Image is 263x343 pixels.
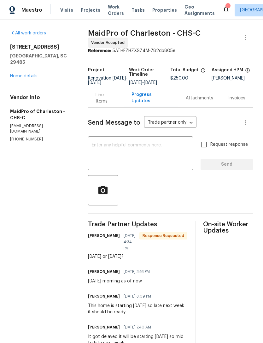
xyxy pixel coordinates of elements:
h5: Work Order Timeline [129,68,170,77]
span: Send Message to [88,120,140,126]
div: 5ATHEZHZXSZ4M-782cb805e [88,48,253,54]
div: [PERSON_NAME] [212,76,253,80]
span: Visits [60,7,73,13]
span: [DATE] 3:09 PM [124,293,151,299]
span: Trade Partner Updates [88,221,187,228]
span: [DATE] 7:40 AM [124,324,151,330]
span: Response Requested [140,233,187,239]
span: The hpm assigned to this work order. [245,68,250,76]
h2: [STREET_ADDRESS] [10,44,73,50]
h4: Vendor Info [10,94,73,101]
a: Home details [10,74,38,78]
span: [DATE] 3:16 PM [124,269,150,275]
div: Trade partner only [144,118,196,128]
p: [PHONE_NUMBER] [10,137,73,142]
span: $250.00 [170,76,188,80]
span: - [129,80,157,85]
span: Vendor Accepted [91,39,127,46]
span: [DATE] [88,80,101,85]
span: - [88,76,127,85]
span: [DATE] 4:34 PM [124,233,136,251]
div: Attachments [186,95,213,101]
span: [DATE] [129,80,142,85]
div: [DATE] or [DATE]? [88,253,187,260]
span: MaidPro of Charleston - CHS-C [88,29,201,37]
span: The total cost of line items that have been proposed by Opendoor. This sum includes line items th... [201,68,206,76]
span: Request response [210,141,248,148]
h5: [GEOGRAPHIC_DATA], SC 29485 [10,53,73,65]
span: Projects [81,7,100,13]
span: Renovation [88,76,127,85]
a: All work orders [10,31,46,35]
div: 1 [225,4,230,10]
h6: [PERSON_NAME] [88,233,120,239]
div: Invoices [228,95,245,101]
span: [DATE] [113,76,126,80]
p: [EMAIL_ADDRESS][DOMAIN_NAME] [10,123,73,134]
span: Geo Assignments [184,4,215,16]
span: Properties [152,7,177,13]
div: Line Items [96,92,116,104]
h6: [PERSON_NAME] [88,324,120,330]
div: Progress Updates [131,92,171,104]
span: Maestro [21,7,42,13]
b: Reference: [88,49,111,53]
span: On-site Worker Updates [203,221,253,234]
h6: [PERSON_NAME] [88,269,120,275]
span: [DATE] [144,80,157,85]
h5: Assigned HPM [212,68,243,72]
span: Tasks [131,8,145,12]
h5: Total Budget [170,68,199,72]
span: Work Orders [108,4,124,16]
h5: MaidPro of Charleston - CHS-C [10,108,73,121]
div: [DATE] morning as of now [88,278,154,284]
div: This home is starting [DATE] so late next week it should be ready [88,303,187,315]
h6: [PERSON_NAME] [88,293,120,299]
h5: Project [88,68,104,72]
